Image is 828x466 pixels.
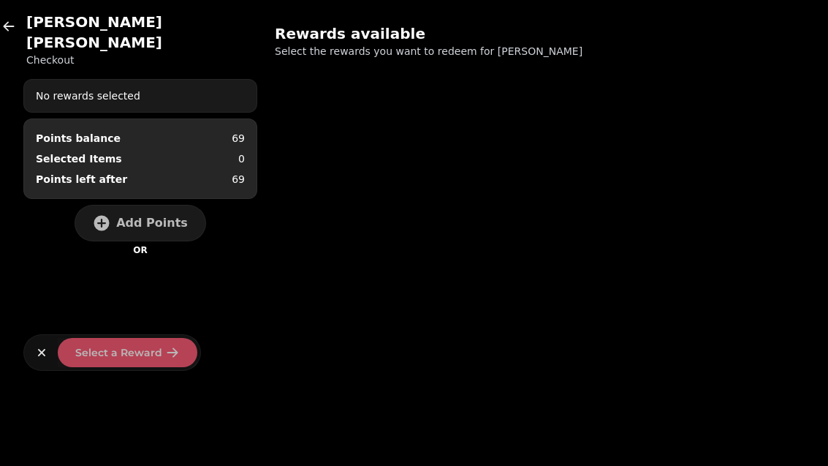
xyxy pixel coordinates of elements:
[75,205,206,241] button: Add Points
[26,12,257,53] h2: [PERSON_NAME] [PERSON_NAME]
[275,44,649,59] p: Select the rewards you want to redeem for
[232,131,245,146] p: 69
[75,347,162,358] span: Select a Reward
[58,338,197,367] button: Select a Reward
[24,83,257,109] div: No rewards selected
[26,53,257,67] p: Checkout
[232,172,245,187] p: 69
[36,131,121,146] div: Points balance
[36,172,127,187] p: Points left after
[498,45,582,57] span: [PERSON_NAME]
[238,151,245,166] p: 0
[36,151,122,166] p: Selected Items
[133,244,147,256] p: OR
[275,23,555,44] h2: Rewards available
[116,217,188,229] span: Add Points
